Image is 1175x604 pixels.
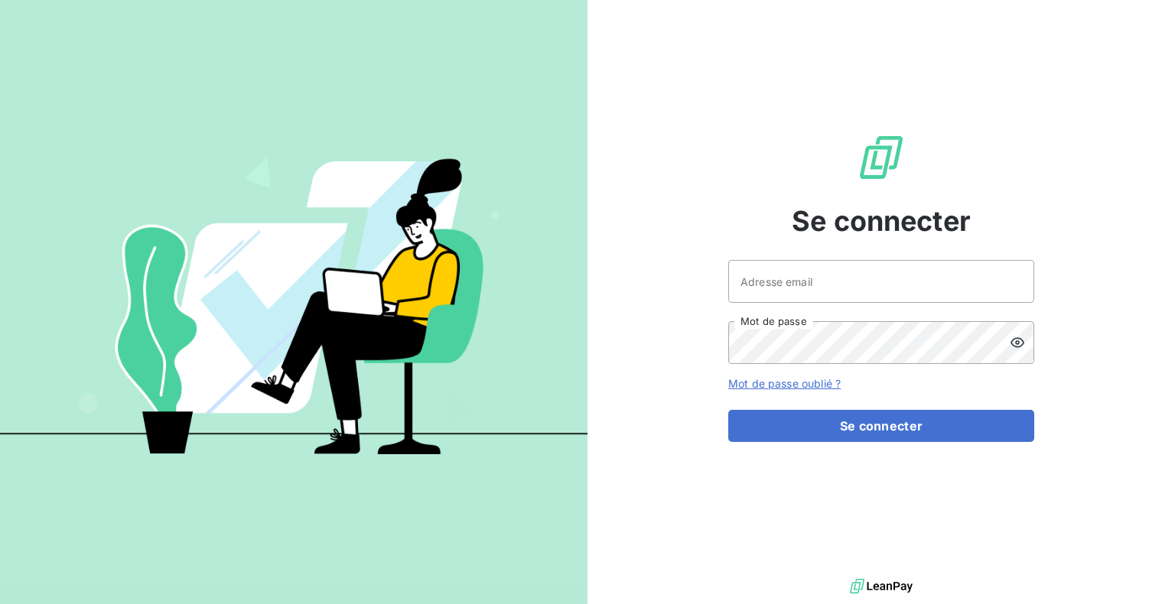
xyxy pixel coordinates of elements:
[728,377,841,390] a: Mot de passe oublié ?
[728,260,1034,303] input: placeholder
[850,575,913,598] img: logo
[792,200,971,242] span: Se connecter
[857,133,906,182] img: Logo LeanPay
[728,410,1034,442] button: Se connecter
